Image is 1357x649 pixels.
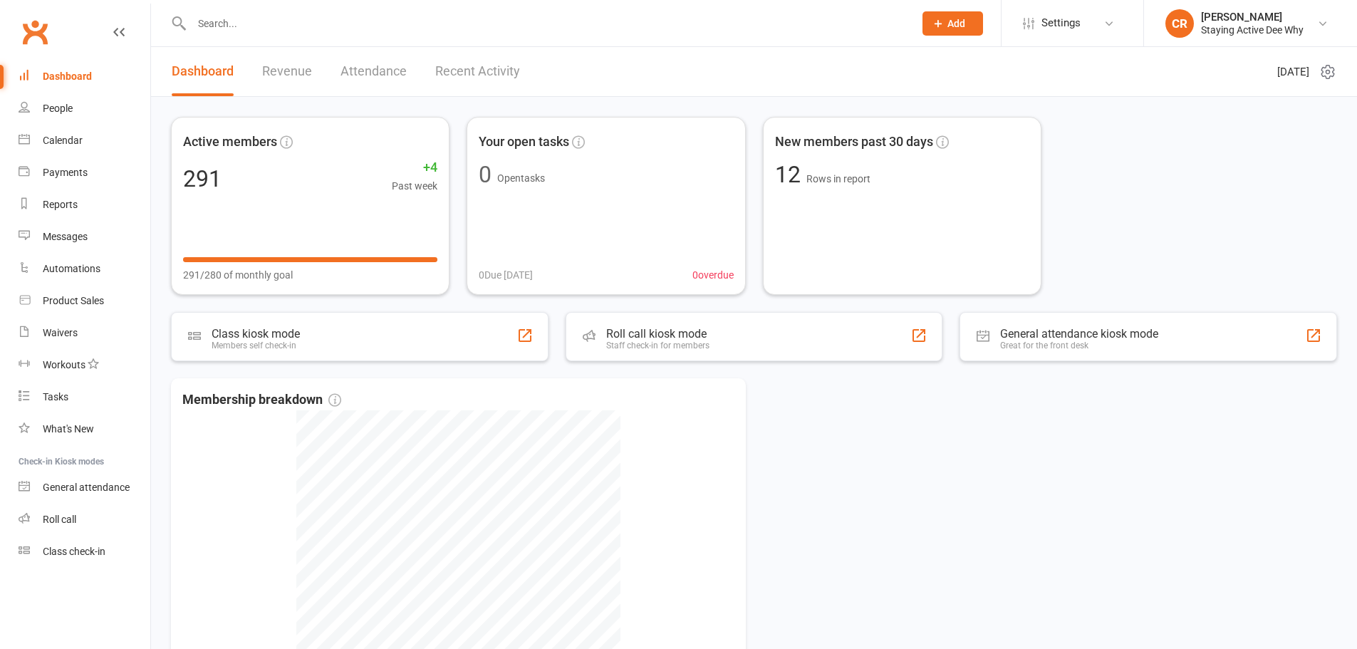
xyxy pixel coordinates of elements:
div: Class check-in [43,546,105,557]
span: 291/280 of monthly goal [183,267,293,283]
div: Members self check-in [212,341,300,351]
span: Your open tasks [479,132,569,152]
input: Search... [187,14,904,33]
div: Great for the front desk [1000,341,1158,351]
a: Payments [19,157,150,189]
a: Tasks [19,381,150,413]
div: Payments [43,167,88,178]
div: Messages [43,231,88,242]
span: +4 [392,157,437,178]
span: Membership breakdown [182,390,341,410]
div: General attendance [43,482,130,493]
span: 12 [775,161,806,188]
span: Active members [183,132,277,152]
div: What's New [43,423,94,435]
span: Past week [392,178,437,194]
a: Automations [19,253,150,285]
a: Dashboard [172,47,234,96]
div: Class kiosk mode [212,327,300,341]
a: Product Sales [19,285,150,317]
span: 0 overdue [692,267,734,283]
div: Roll call kiosk mode [606,327,709,341]
a: Messages [19,221,150,253]
button: Add [922,11,983,36]
a: Roll call [19,504,150,536]
a: Clubworx [17,14,53,50]
span: Rows in report [806,173,870,185]
span: Settings [1041,7,1081,39]
span: [DATE] [1277,63,1309,81]
div: General attendance kiosk mode [1000,327,1158,341]
a: Class kiosk mode [19,536,150,568]
a: Reports [19,189,150,221]
span: New members past 30 days [775,132,933,152]
div: 0 [479,163,492,186]
div: Roll call [43,514,76,525]
a: Recent Activity [435,47,520,96]
a: Calendar [19,125,150,157]
a: Attendance [340,47,407,96]
span: Add [947,18,965,29]
div: Workouts [43,359,85,370]
div: Tasks [43,391,68,403]
div: [PERSON_NAME] [1201,11,1304,24]
a: People [19,93,150,125]
a: General attendance kiosk mode [19,472,150,504]
div: People [43,103,73,114]
div: Product Sales [43,295,104,306]
div: Staff check-in for members [606,341,709,351]
a: Workouts [19,349,150,381]
div: Staying Active Dee Why [1201,24,1304,36]
div: 291 [183,167,222,190]
a: Dashboard [19,61,150,93]
a: Waivers [19,317,150,349]
div: Calendar [43,135,83,146]
div: Dashboard [43,71,92,82]
a: Revenue [262,47,312,96]
div: Reports [43,199,78,210]
span: Open tasks [497,172,545,184]
span: 0 Due [DATE] [479,267,533,283]
div: Automations [43,263,100,274]
div: Waivers [43,327,78,338]
div: CR [1165,9,1194,38]
a: What's New [19,413,150,445]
